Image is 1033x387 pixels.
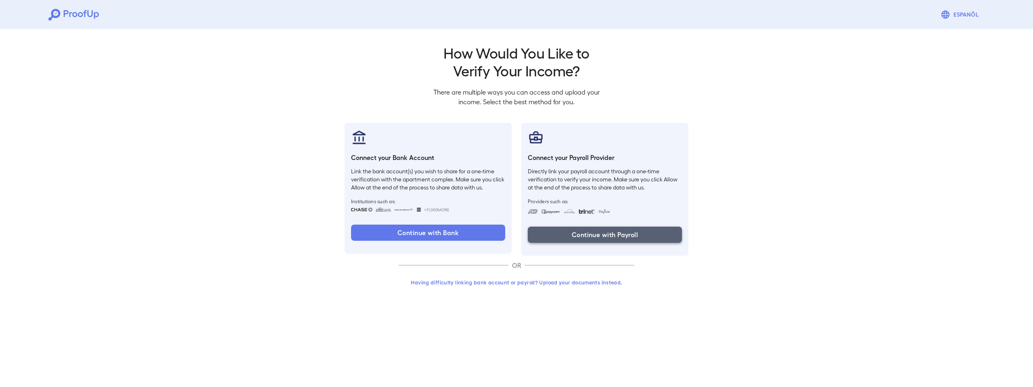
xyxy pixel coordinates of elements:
[376,208,391,212] img: citibank.svg
[564,209,575,214] img: workday.svg
[598,209,611,214] img: paycon.svg
[541,209,560,214] img: paycom.svg
[351,167,505,191] p: Link the bank account(s) you wish to share for a one-time verification with the apartment complex...
[528,129,544,145] img: payrollProvider.svg
[351,129,367,145] img: bankAccount.svg
[528,198,682,204] span: Providers such as:
[351,153,505,162] h6: Connect your Bank Account
[417,208,421,212] img: wellsfargo.svg
[937,6,985,23] button: Espanõl
[528,209,538,214] img: adp.svg
[399,275,634,290] button: Having difficulty linking bank account or payroll? Upload your documents instead.
[528,153,682,162] h6: Connect your Payroll Provider
[427,87,606,107] p: There are multiple ways you can access and upload your income. Select the best method for you.
[424,206,449,213] span: +11,000 More
[351,208,372,212] img: chase.svg
[528,227,682,243] button: Continue with Payroll
[427,44,606,79] h2: How Would You Like to Verify Your Income?
[508,261,525,270] p: OR
[351,225,505,241] button: Continue with Bank
[351,198,505,204] span: Institutions such as:
[394,208,414,212] img: bankOfAmerica.svg
[579,209,595,214] img: trinet.svg
[528,167,682,191] p: Directly link your payroll account through a one-time verification to verify your income. Make su...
